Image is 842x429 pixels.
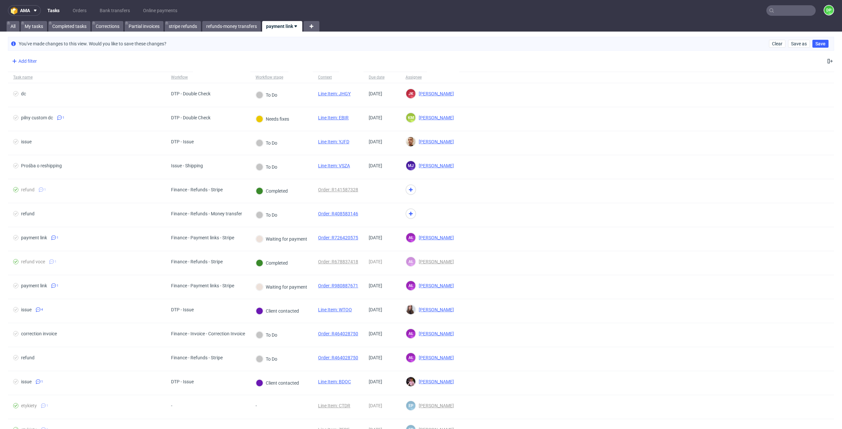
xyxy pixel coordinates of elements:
[406,89,415,98] figcaption: JK
[44,187,46,192] span: 1
[369,307,382,312] span: [DATE]
[8,5,41,16] button: ama
[46,403,48,408] span: 1
[318,403,350,408] a: Line Item: CTDR
[369,163,382,168] span: [DATE]
[318,259,358,264] a: Order: R678837418
[256,307,299,315] div: Client contacted
[21,91,26,96] div: dc
[416,283,454,288] span: [PERSON_NAME]
[171,163,203,168] div: Issue - Shipping
[92,21,123,32] a: Corrections
[21,139,32,144] div: issue
[406,137,415,146] img: Bartłomiej Leśniczuk
[416,403,454,408] span: [PERSON_NAME]
[171,187,223,192] div: Finance - Refunds - Stripe
[416,331,454,336] span: [PERSON_NAME]
[256,235,307,243] div: Waiting for payment
[139,5,181,16] a: Online payments
[369,283,382,288] span: [DATE]
[21,403,37,408] div: etykiety
[256,163,277,171] div: To Do
[21,187,35,192] div: refund
[165,21,201,32] a: stripe refunds
[41,379,43,384] span: 1
[256,379,299,387] div: Client contacted
[318,115,349,120] a: Line Item: EBIR
[369,331,382,336] span: [DATE]
[171,259,223,264] div: Finance - Refunds - Stripe
[815,41,826,46] span: Save
[57,283,59,288] span: 1
[9,56,38,66] div: Add filter
[406,161,415,170] figcaption: MJ
[62,115,64,120] span: 1
[788,40,810,48] button: Save as
[171,115,210,120] div: DTP - Double Check
[21,21,47,32] a: My tasks
[256,403,271,408] div: -
[416,163,454,168] span: [PERSON_NAME]
[11,7,20,14] img: logo
[7,21,19,32] a: All
[256,355,277,363] div: To Do
[20,8,30,13] span: ama
[256,331,277,339] div: To Do
[43,5,63,16] a: Tasks
[171,283,234,288] div: Finance - Payment links - Stripe
[406,257,415,266] figcaption: AŁ
[21,307,32,312] div: issue
[171,403,187,408] div: -
[824,6,833,15] figcaption: DP
[318,163,350,168] a: Line Item: VSZA
[171,91,210,96] div: DTP - Double Check
[772,41,782,46] span: Clear
[13,75,161,80] span: Task name
[21,211,35,216] div: refund
[416,355,454,360] span: [PERSON_NAME]
[416,139,454,144] span: [PERSON_NAME]
[256,115,289,123] div: Needs fixes
[256,91,277,99] div: To Do
[125,21,163,32] a: Partial invoices
[406,329,415,338] figcaption: AŁ
[416,235,454,240] span: [PERSON_NAME]
[416,259,454,264] span: [PERSON_NAME]
[406,113,415,122] figcaption: KM
[416,91,454,96] span: [PERSON_NAME]
[812,40,829,48] button: Save
[256,75,283,80] div: Workflow stage
[171,139,194,144] div: DTP - Issue
[369,355,382,360] span: [DATE]
[55,259,57,264] span: 1
[262,21,302,32] a: payment link
[369,379,382,384] span: [DATE]
[21,115,53,120] div: pilny custom dc
[256,139,277,147] div: To Do
[256,283,307,291] div: Waiting for payment
[171,235,234,240] div: Finance - Payment links - Stripe
[57,235,59,240] span: 1
[406,353,415,362] figcaption: AŁ
[202,21,261,32] a: refunds-money transfers
[369,235,382,240] span: [DATE]
[769,40,785,48] button: Clear
[369,91,382,96] span: [DATE]
[318,187,358,192] a: Order: R141587328
[406,281,415,290] figcaption: AŁ
[318,91,351,96] a: Line Item: JHGY
[171,379,194,384] div: DTP - Issue
[21,235,47,240] div: payment link
[406,377,415,386] img: Aleks Ziemkowski
[318,235,358,240] a: Order: R726420575
[19,40,166,47] p: You've made changes to this view. Would you like to save these changes?
[416,379,454,384] span: [PERSON_NAME]
[416,307,454,312] span: [PERSON_NAME]
[318,355,358,360] a: Order: R464028750
[21,259,45,264] div: refund voce
[369,139,382,144] span: [DATE]
[48,21,90,32] a: Completed tasks
[256,259,288,267] div: Completed
[256,211,277,219] div: To Do
[21,163,62,168] div: Prośba o reshipping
